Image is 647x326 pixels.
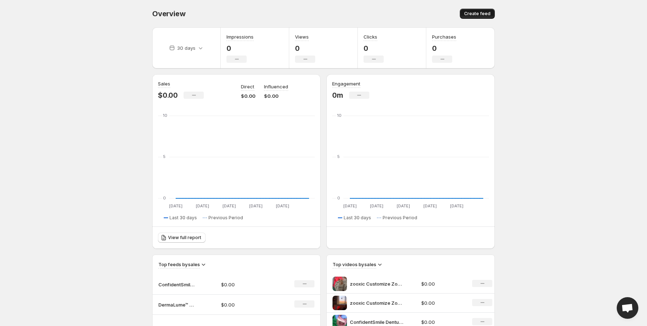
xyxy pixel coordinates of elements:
p: 0 [364,44,384,53]
text: 5 [337,154,340,159]
text: [DATE] [343,203,357,208]
p: $0.00 [158,91,178,100]
p: 0 [226,44,254,53]
img: zooxic Customize Zooxic Theme Shopify 1 [333,277,347,291]
text: [DATE] [450,203,463,208]
span: Overview [152,9,185,18]
span: Previous Period [208,215,243,221]
p: zooxic Customize Zooxic Theme Shopify 3 [350,299,404,307]
h3: Impressions [226,33,254,40]
p: $0.00 [241,92,255,100]
p: $0.00 [221,301,272,308]
p: Direct [241,83,254,90]
h3: Top feeds by sales [158,261,200,268]
text: 10 [337,113,342,118]
text: [DATE] [397,203,410,208]
text: [DATE] [370,203,383,208]
p: $0.00 [421,299,464,307]
p: DermaLume™ 7-Color LED Beauty Mask [158,301,194,308]
p: 0 [295,44,315,53]
span: View full report [168,235,201,241]
h3: Engagement [332,80,360,87]
p: Influenced [264,83,288,90]
p: zooxic Customize Zooxic Theme Shopify 1 [350,280,404,287]
text: [DATE] [423,203,437,208]
img: zooxic Customize Zooxic Theme Shopify 3 [333,296,347,310]
span: Last 30 days [344,215,371,221]
a: Open chat [617,297,638,319]
p: $0.00 [264,92,288,100]
a: View full report [158,233,206,243]
p: 30 days [177,44,195,52]
p: ConfidentSmile Denture Kit HavenGlowio 2 [350,318,404,326]
p: $0.00 [421,280,464,287]
p: 0 [432,44,456,53]
p: $0.00 [221,281,272,288]
text: 5 [163,154,166,159]
text: [DATE] [169,203,182,208]
h3: Views [295,33,309,40]
h3: Top videos by sales [333,261,376,268]
text: [DATE] [223,203,236,208]
h3: Purchases [432,33,456,40]
text: 0 [337,195,340,201]
p: 0m [332,91,343,100]
h3: Sales [158,80,170,87]
p: $0.00 [421,318,464,326]
span: Create feed [464,11,490,17]
span: Previous Period [383,215,417,221]
text: [DATE] [276,203,289,208]
text: 0 [163,195,166,201]
h3: Clicks [364,33,377,40]
p: ConfidentSmile™ Denture Kit [158,281,194,288]
text: 10 [163,113,167,118]
text: [DATE] [196,203,209,208]
text: [DATE] [249,203,263,208]
span: Last 30 days [170,215,197,221]
button: Create feed [460,9,495,19]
